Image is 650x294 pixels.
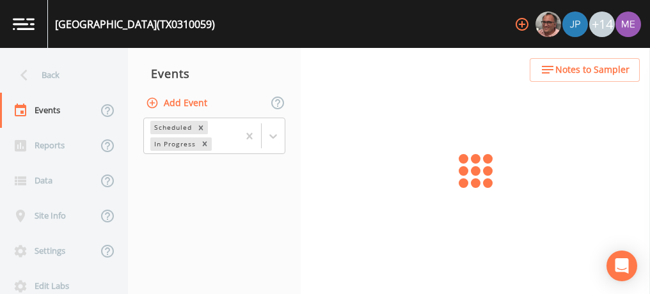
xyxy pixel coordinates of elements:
div: Mike Franklin [535,12,562,37]
div: Scheduled [150,121,194,134]
div: [GEOGRAPHIC_DATA] (TX0310059) [55,17,215,32]
div: Joshua gere Paul [562,12,589,37]
div: +14 [589,12,615,37]
div: Open Intercom Messenger [606,251,637,281]
div: Remove In Progress [198,137,212,151]
div: Remove Scheduled [194,121,208,134]
img: logo [13,18,35,30]
button: Add Event [143,91,212,115]
div: Events [128,58,301,89]
span: Notes to Sampler [555,62,630,78]
img: d4d65db7c401dd99d63b7ad86343d265 [615,12,641,37]
button: Notes to Sampler [530,58,640,82]
img: 41241ef155101aa6d92a04480b0d0000 [562,12,588,37]
img: e2d790fa78825a4bb76dcb6ab311d44c [535,12,561,37]
div: In Progress [150,137,198,151]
